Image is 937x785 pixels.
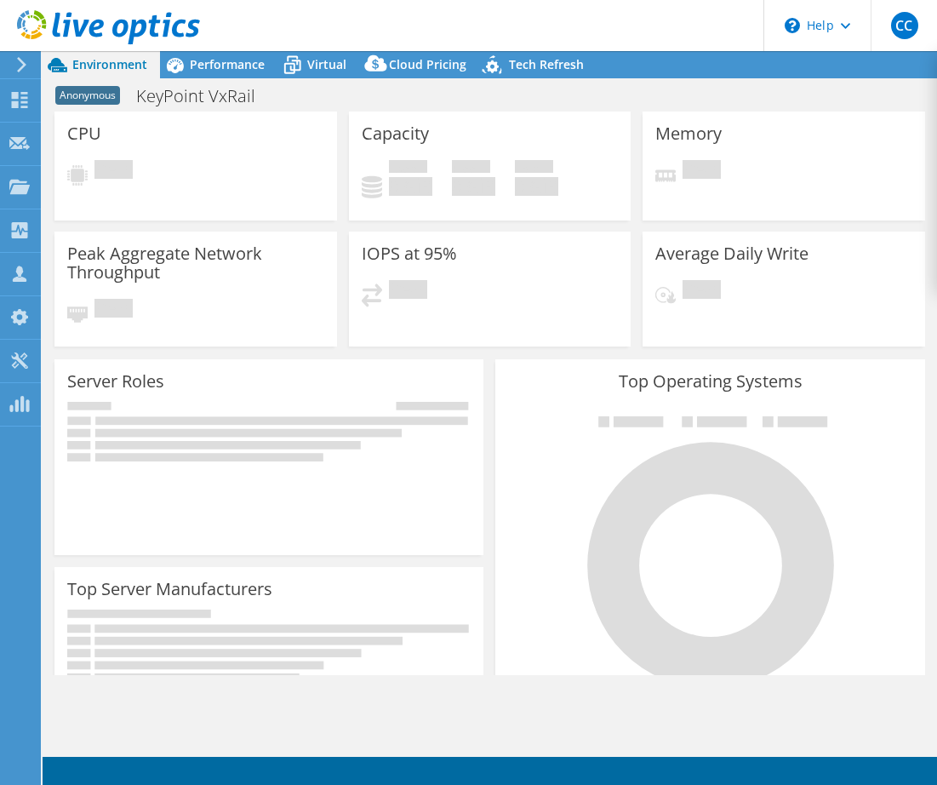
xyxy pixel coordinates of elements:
[683,280,721,303] span: Pending
[94,299,133,322] span: Pending
[67,580,272,599] h3: Top Server Manufacturers
[362,244,457,263] h3: IOPS at 95%
[389,160,427,177] span: Used
[94,160,133,183] span: Pending
[389,280,427,303] span: Pending
[508,372,911,391] h3: Top Operating Systems
[55,86,120,105] span: Anonymous
[452,177,495,196] h4: 0 GiB
[72,56,147,72] span: Environment
[307,56,346,72] span: Virtual
[515,177,558,196] h4: 0 GiB
[190,56,265,72] span: Performance
[655,124,722,143] h3: Memory
[683,160,721,183] span: Pending
[362,124,429,143] h3: Capacity
[389,177,432,196] h4: 0 GiB
[785,18,800,33] svg: \n
[655,244,808,263] h3: Average Daily Write
[389,56,466,72] span: Cloud Pricing
[891,12,918,39] span: CC
[509,56,584,72] span: Tech Refresh
[515,160,553,177] span: Total
[67,244,324,282] h3: Peak Aggregate Network Throughput
[67,372,164,391] h3: Server Roles
[129,87,282,106] h1: KeyPoint VxRail
[67,124,101,143] h3: CPU
[452,160,490,177] span: Free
